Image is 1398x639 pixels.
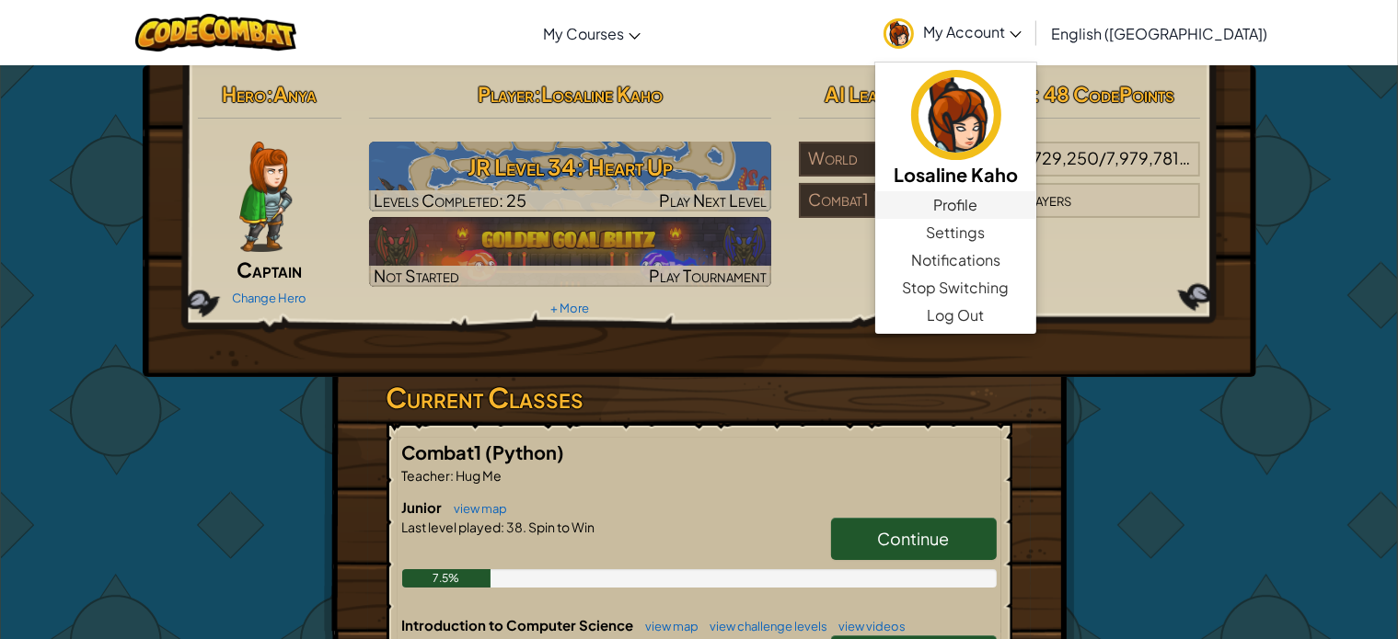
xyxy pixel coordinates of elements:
[402,519,502,535] span: Last level played
[541,81,663,107] span: Losaline Kaho
[266,81,273,107] span: :
[799,159,1201,180] a: World#1,729,250/7,979,781players
[799,183,999,218] div: Combat1
[701,619,828,633] a: view challenge levels
[874,4,1031,62] a: My Account
[875,219,1036,246] a: Settings
[830,619,907,633] a: view videos
[875,246,1036,274] a: Notifications
[402,569,491,588] div: 7.5%
[374,265,459,286] span: Not Started
[387,377,1012,418] h3: Current Classes
[1051,24,1267,43] span: English ([GEOGRAPHIC_DATA])
[875,67,1036,191] a: Losaline Kaho
[135,14,296,51] img: CodeCombat logo
[237,257,302,282] span: Captain
[222,81,266,107] span: Hero
[402,498,445,516] span: Junior
[239,142,292,252] img: captain-pose.png
[505,519,527,535] span: 38.
[451,467,455,484] span: :
[445,501,508,516] a: view map
[875,274,1036,302] a: Stop Switching
[273,81,317,107] span: Anya
[649,265,767,286] span: Play Tournament
[502,519,505,535] span: :
[1106,147,1190,168] span: 7,979,781
[550,301,589,315] a: + More
[875,302,1036,329] a: Log Out
[878,528,950,549] span: Continue
[486,440,565,463] span: (Python)
[1099,147,1106,168] span: /
[534,81,541,107] span: :
[369,142,771,211] a: Play Next Level
[894,160,1018,188] h5: Losaline Kaho
[911,70,1001,160] img: avatar
[1042,8,1277,58] a: English ([GEOGRAPHIC_DATA])
[402,616,637,633] span: Introduction to Computer Science
[478,81,534,107] span: Player
[455,467,503,484] span: Hug Me
[232,291,306,305] a: Change Hero
[369,217,771,287] a: Not StartedPlay Tournament
[884,18,914,49] img: avatar
[543,24,624,43] span: My Courses
[923,22,1022,41] span: My Account
[875,191,1036,219] a: Profile
[369,217,771,287] img: Golden Goal
[527,519,595,535] span: Spin to Win
[369,142,771,211] img: JR Level 34: Heart Up
[659,189,767,211] span: Play Next Level
[534,8,650,58] a: My Courses
[637,619,699,633] a: view map
[1034,81,1175,107] span: : 48 CodePoints
[402,467,451,484] span: Teacher
[1022,188,1071,210] span: players
[799,142,999,177] div: World
[799,200,1201,222] a: Combat14players
[402,440,486,463] span: Combat1
[825,81,1034,107] span: AI League Team Rankings
[369,146,771,188] h3: JR Level 34: Heart Up
[911,249,1000,271] span: Notifications
[374,189,526,211] span: Levels Completed: 25
[1022,147,1099,168] span: 1,729,250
